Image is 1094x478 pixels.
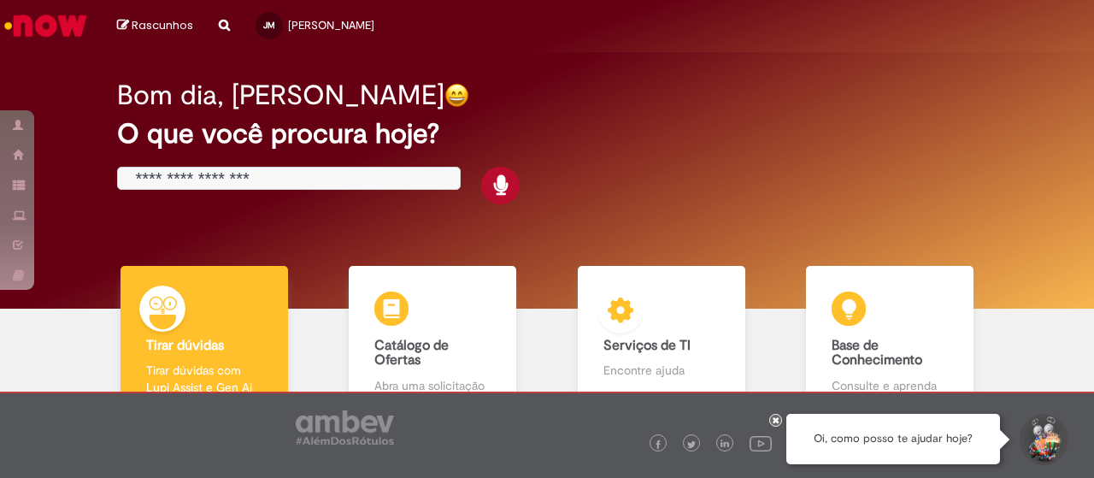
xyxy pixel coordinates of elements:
a: Catálogo de Ofertas Abra uma solicitação [319,266,548,414]
h2: O que você procura hoje? [117,119,976,149]
a: Serviços de TI Encontre ajuda [547,266,776,414]
div: Oi, como posso te ajudar hoje? [786,414,1000,464]
a: Base de Conhecimento Consulte e aprenda [776,266,1005,414]
button: Iniciar Conversa de Suporte [1017,414,1068,465]
p: Tirar dúvidas com Lupi Assist e Gen Ai [146,362,262,396]
a: Rascunhos [117,18,193,34]
p: Encontre ajuda [603,362,720,379]
b: Catálogo de Ofertas [374,337,449,369]
img: logo_footer_twitter.png [687,440,696,449]
span: JM [263,20,275,31]
img: logo_footer_ambev_rotulo_gray.png [296,410,394,445]
a: Tirar dúvidas Tirar dúvidas com Lupi Assist e Gen Ai [90,266,319,414]
b: Serviços de TI [603,337,691,354]
img: ServiceNow [2,9,90,43]
b: Base de Conhecimento [832,337,922,369]
img: logo_footer_linkedin.png [721,440,729,450]
b: Tirar dúvidas [146,337,224,354]
span: [PERSON_NAME] [288,18,374,32]
p: Consulte e aprenda [832,377,948,394]
img: logo_footer_facebook.png [654,440,662,449]
img: happy-face.png [444,83,469,108]
p: Abra uma solicitação [374,377,491,394]
h2: Bom dia, [PERSON_NAME] [117,80,444,110]
span: Rascunhos [132,17,193,33]
img: logo_footer_youtube.png [750,432,772,454]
